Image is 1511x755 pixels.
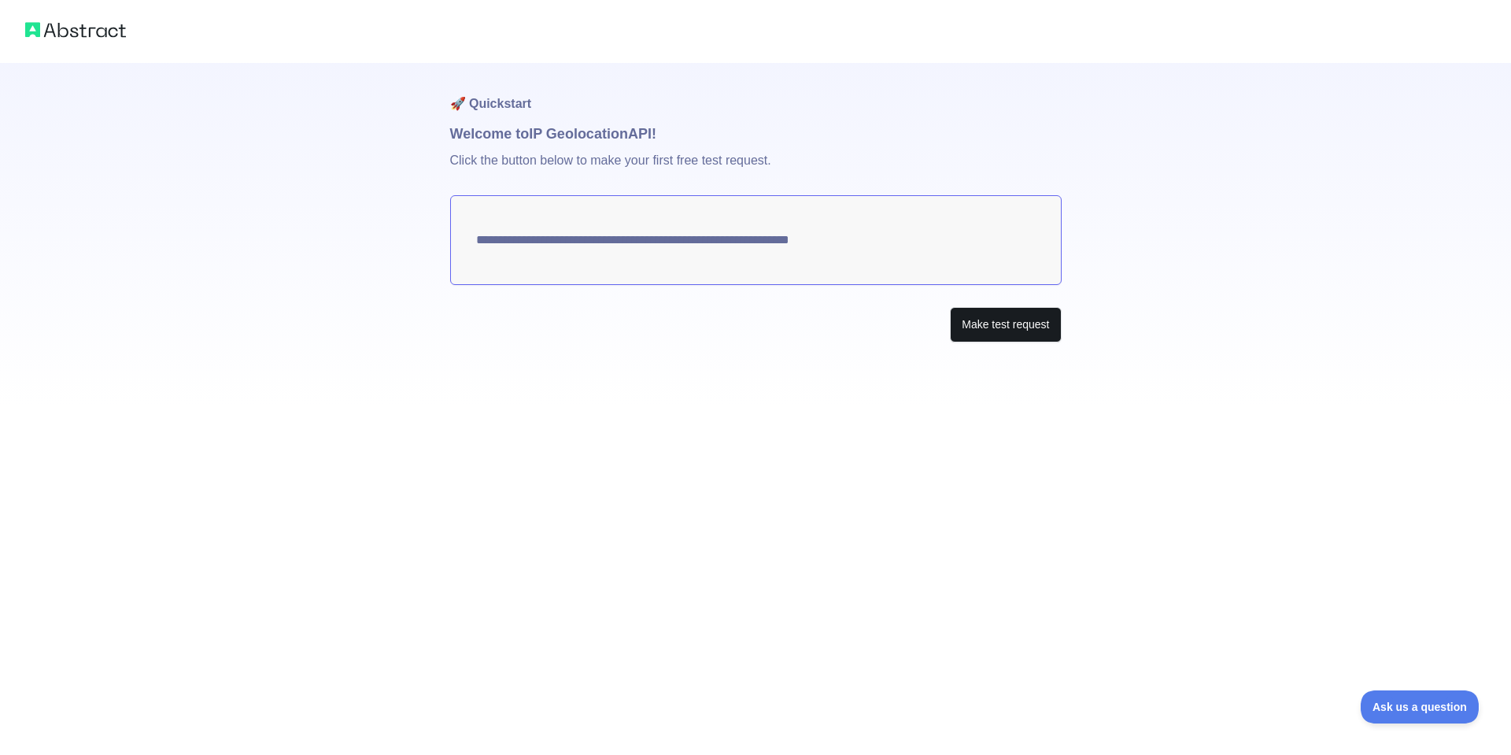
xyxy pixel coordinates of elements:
[1361,690,1480,724] iframe: Toggle Customer Support
[25,19,126,41] img: Abstract logo
[450,63,1062,123] h1: 🚀 Quickstart
[950,307,1061,342] button: Make test request
[450,123,1062,145] h1: Welcome to IP Geolocation API!
[450,145,1062,195] p: Click the button below to make your first free test request.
